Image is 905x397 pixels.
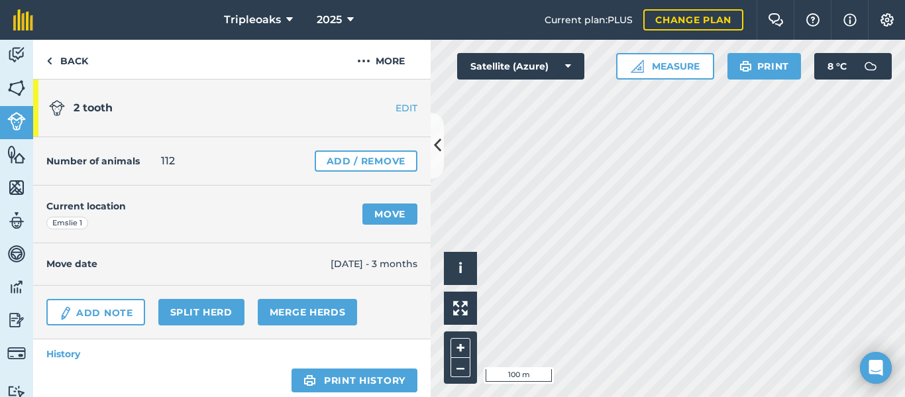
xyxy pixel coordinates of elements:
span: Tripleoaks [224,12,281,28]
a: Add / Remove [315,150,417,172]
span: [DATE] - 3 months [331,256,417,271]
img: svg+xml;base64,PD94bWwgdmVyc2lvbj0iMS4wIiBlbmNvZGluZz0idXRmLTgiPz4KPCEtLSBHZW5lcmF0b3I6IEFkb2JlIE... [7,277,26,297]
span: 2 tooth [74,101,113,114]
img: A question mark icon [805,13,821,27]
h4: Number of animals [46,154,140,168]
span: i [458,260,462,276]
img: svg+xml;base64,PHN2ZyB4bWxucz0iaHR0cDovL3d3dy53My5vcmcvMjAwMC9zdmciIHdpZHRoPSIxNyIgaGVpZ2h0PSIxNy... [843,12,857,28]
img: Four arrows, one pointing top left, one top right, one bottom right and the last bottom left [453,301,468,315]
button: – [451,358,470,377]
a: Move [362,203,417,225]
img: svg+xml;base64,PHN2ZyB4bWxucz0iaHR0cDovL3d3dy53My5vcmcvMjAwMC9zdmciIHdpZHRoPSIxOSIgaGVpZ2h0PSIyNC... [739,58,752,74]
button: + [451,338,470,358]
button: i [444,252,477,285]
img: svg+xml;base64,PD94bWwgdmVyc2lvbj0iMS4wIiBlbmNvZGluZz0idXRmLTgiPz4KPCEtLSBHZW5lcmF0b3I6IEFkb2JlIE... [7,45,26,65]
img: svg+xml;base64,PD94bWwgdmVyc2lvbj0iMS4wIiBlbmNvZGluZz0idXRmLTgiPz4KPCEtLSBHZW5lcmF0b3I6IEFkb2JlIE... [58,306,73,321]
img: svg+xml;base64,PHN2ZyB4bWxucz0iaHR0cDovL3d3dy53My5vcmcvMjAwMC9zdmciIHdpZHRoPSIyMCIgaGVpZ2h0PSIyNC... [357,53,370,69]
img: svg+xml;base64,PD94bWwgdmVyc2lvbj0iMS4wIiBlbmNvZGluZz0idXRmLTgiPz4KPCEtLSBHZW5lcmF0b3I6IEFkb2JlIE... [7,211,26,231]
a: EDIT [347,101,431,115]
span: 8 ° C [827,53,847,80]
a: Change plan [643,9,743,30]
img: svg+xml;base64,PD94bWwgdmVyc2lvbj0iMS4wIiBlbmNvZGluZz0idXRmLTgiPz4KPCEtLSBHZW5lcmF0b3I6IEFkb2JlIE... [7,310,26,330]
a: Merge Herds [258,299,358,325]
button: More [331,40,431,79]
span: 2025 [317,12,342,28]
button: 8 °C [814,53,892,80]
h4: Move date [46,256,331,271]
span: 112 [161,153,175,169]
button: Satellite (Azure) [457,53,584,80]
img: svg+xml;base64,PHN2ZyB4bWxucz0iaHR0cDovL3d3dy53My5vcmcvMjAwMC9zdmciIHdpZHRoPSI5IiBoZWlnaHQ9IjI0Ii... [46,53,52,69]
img: A cog icon [879,13,895,27]
a: Split herd [158,299,244,325]
img: svg+xml;base64,PD94bWwgdmVyc2lvbj0iMS4wIiBlbmNvZGluZz0idXRmLTgiPz4KPCEtLSBHZW5lcmF0b3I6IEFkb2JlIE... [7,112,26,131]
img: svg+xml;base64,PHN2ZyB4bWxucz0iaHR0cDovL3d3dy53My5vcmcvMjAwMC9zdmciIHdpZHRoPSIxOSIgaGVpZ2h0PSIyNC... [303,372,316,388]
img: svg+xml;base64,PHN2ZyB4bWxucz0iaHR0cDovL3d3dy53My5vcmcvMjAwMC9zdmciIHdpZHRoPSI1NiIgaGVpZ2h0PSI2MC... [7,78,26,98]
button: Print [727,53,802,80]
img: svg+xml;base64,PD94bWwgdmVyc2lvbj0iMS4wIiBlbmNvZGluZz0idXRmLTgiPz4KPCEtLSBHZW5lcmF0b3I6IEFkb2JlIE... [7,244,26,264]
span: Current plan : PLUS [545,13,633,27]
img: svg+xml;base64,PHN2ZyB4bWxucz0iaHR0cDovL3d3dy53My5vcmcvMjAwMC9zdmciIHdpZHRoPSI1NiIgaGVpZ2h0PSI2MC... [7,144,26,164]
div: Open Intercom Messenger [860,352,892,384]
a: Print history [292,369,417,392]
img: Two speech bubbles overlapping with the left bubble in the forefront [768,13,784,27]
h4: Current location [46,199,126,213]
img: Ruler icon [631,60,644,73]
img: svg+xml;base64,PD94bWwgdmVyc2lvbj0iMS4wIiBlbmNvZGluZz0idXRmLTgiPz4KPCEtLSBHZW5lcmF0b3I6IEFkb2JlIE... [857,53,884,80]
a: Add Note [46,299,145,325]
img: svg+xml;base64,PHN2ZyB4bWxucz0iaHR0cDovL3d3dy53My5vcmcvMjAwMC9zdmciIHdpZHRoPSI1NiIgaGVpZ2h0PSI2MC... [7,178,26,198]
a: History [33,339,431,369]
img: svg+xml;base64,PD94bWwgdmVyc2lvbj0iMS4wIiBlbmNvZGluZz0idXRmLTgiPz4KPCEtLSBHZW5lcmF0b3I6IEFkb2JlIE... [49,100,65,116]
img: fieldmargin Logo [13,9,33,30]
button: Measure [616,53,714,80]
img: svg+xml;base64,PD94bWwgdmVyc2lvbj0iMS4wIiBlbmNvZGluZz0idXRmLTgiPz4KPCEtLSBHZW5lcmF0b3I6IEFkb2JlIE... [7,344,26,363]
a: Back [33,40,101,79]
div: Emslie 1 [46,217,88,230]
